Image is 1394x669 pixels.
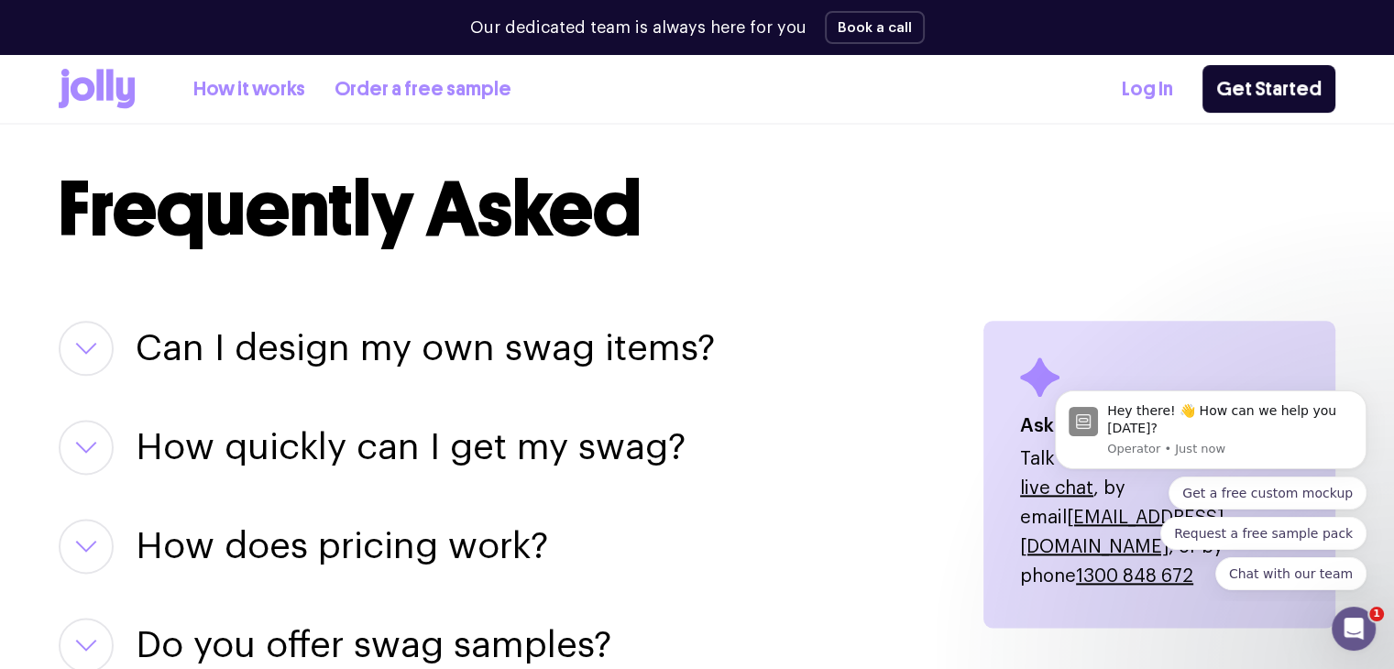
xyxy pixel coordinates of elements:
button: Book a call [825,11,925,44]
a: Get Started [1202,65,1335,113]
button: How quickly can I get my swag? [136,420,686,475]
a: Log In [1122,74,1173,104]
p: Our dedicated team is always here for you [470,16,807,40]
h2: Frequently Asked [59,170,1335,247]
button: live chat [1020,474,1093,503]
button: How does pricing work? [136,519,548,574]
a: Order a free sample [335,74,511,104]
h4: Ask us something [1020,411,1299,441]
p: Talk to us instead by starting a , by email , or by phone [1020,444,1299,591]
span: 1 [1369,607,1384,621]
a: How it works [193,74,305,104]
iframe: Intercom live chat [1332,607,1376,651]
button: Can I design my own swag items? [136,321,715,376]
iframe: Intercom notifications message [1027,375,1394,601]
